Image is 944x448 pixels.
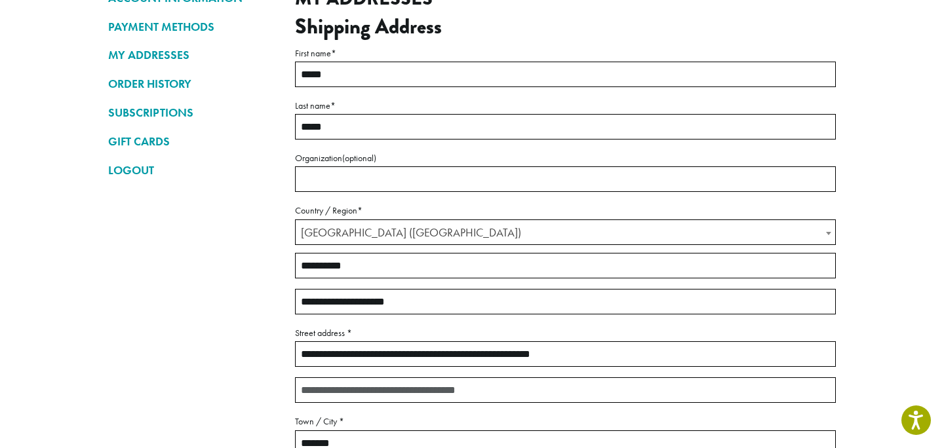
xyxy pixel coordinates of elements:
span: United States (US) [296,220,835,246]
a: SUBSCRIPTIONS [108,102,275,124]
a: ORDER HISTORY [108,73,275,95]
label: Country / Region [295,202,836,219]
a: LOGOUT [108,159,275,181]
a: MY ADDRESSES [108,44,275,66]
span: Country / Region [295,219,836,245]
label: Last name [295,98,836,114]
span: (optional) [342,152,376,164]
a: PAYMENT METHODS [108,16,275,38]
label: Town / City [295,413,836,430]
label: Street address [295,325,836,341]
label: First name [295,45,836,62]
label: Organization [295,150,836,166]
a: GIFT CARDS [108,130,275,153]
h3: Shipping Address [295,14,836,39]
